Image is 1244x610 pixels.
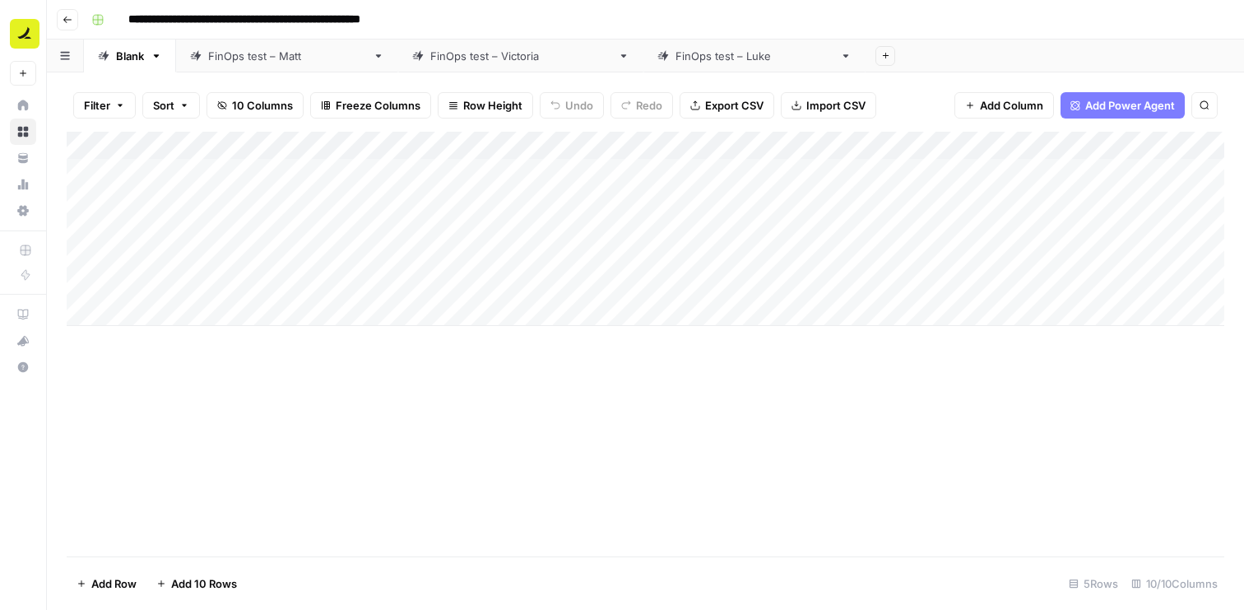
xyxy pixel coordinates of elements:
[153,97,174,114] span: Sort
[705,97,764,114] span: Export CSV
[208,48,366,64] div: FinOps test – [PERSON_NAME]
[207,92,304,119] button: 10 Columns
[610,92,673,119] button: Redo
[10,171,36,198] a: Usage
[430,48,611,64] div: FinOps test – [GEOGRAPHIC_DATA]
[67,570,146,597] button: Add Row
[91,575,137,592] span: Add Row
[675,48,833,64] div: FinOps test – [PERSON_NAME]
[398,40,643,72] a: FinOps test – [GEOGRAPHIC_DATA]
[10,19,39,49] img: Ramp Logo
[10,13,36,54] button: Workspace: Ramp
[10,301,36,328] a: AirOps Academy
[636,97,662,114] span: Redo
[680,92,774,119] button: Export CSV
[336,97,420,114] span: Freeze Columns
[10,354,36,380] button: Help + Support
[10,198,36,224] a: Settings
[176,40,398,72] a: FinOps test – [PERSON_NAME]
[540,92,604,119] button: Undo
[781,92,876,119] button: Import CSV
[1061,92,1185,119] button: Add Power Agent
[1062,570,1125,597] div: 5 Rows
[84,40,176,72] a: Blank
[980,97,1043,114] span: Add Column
[142,92,200,119] button: Sort
[643,40,866,72] a: FinOps test – [PERSON_NAME]
[1085,97,1175,114] span: Add Power Agent
[232,97,293,114] span: 10 Columns
[565,97,593,114] span: Undo
[171,575,237,592] span: Add 10 Rows
[954,92,1054,119] button: Add Column
[310,92,431,119] button: Freeze Columns
[463,97,522,114] span: Row Height
[438,92,533,119] button: Row Height
[73,92,136,119] button: Filter
[11,328,35,353] div: What's new?
[146,570,247,597] button: Add 10 Rows
[10,119,36,145] a: Browse
[1125,570,1224,597] div: 10/10 Columns
[10,328,36,354] button: What's new?
[116,48,144,64] div: Blank
[84,97,110,114] span: Filter
[806,97,866,114] span: Import CSV
[10,145,36,171] a: Your Data
[10,92,36,119] a: Home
